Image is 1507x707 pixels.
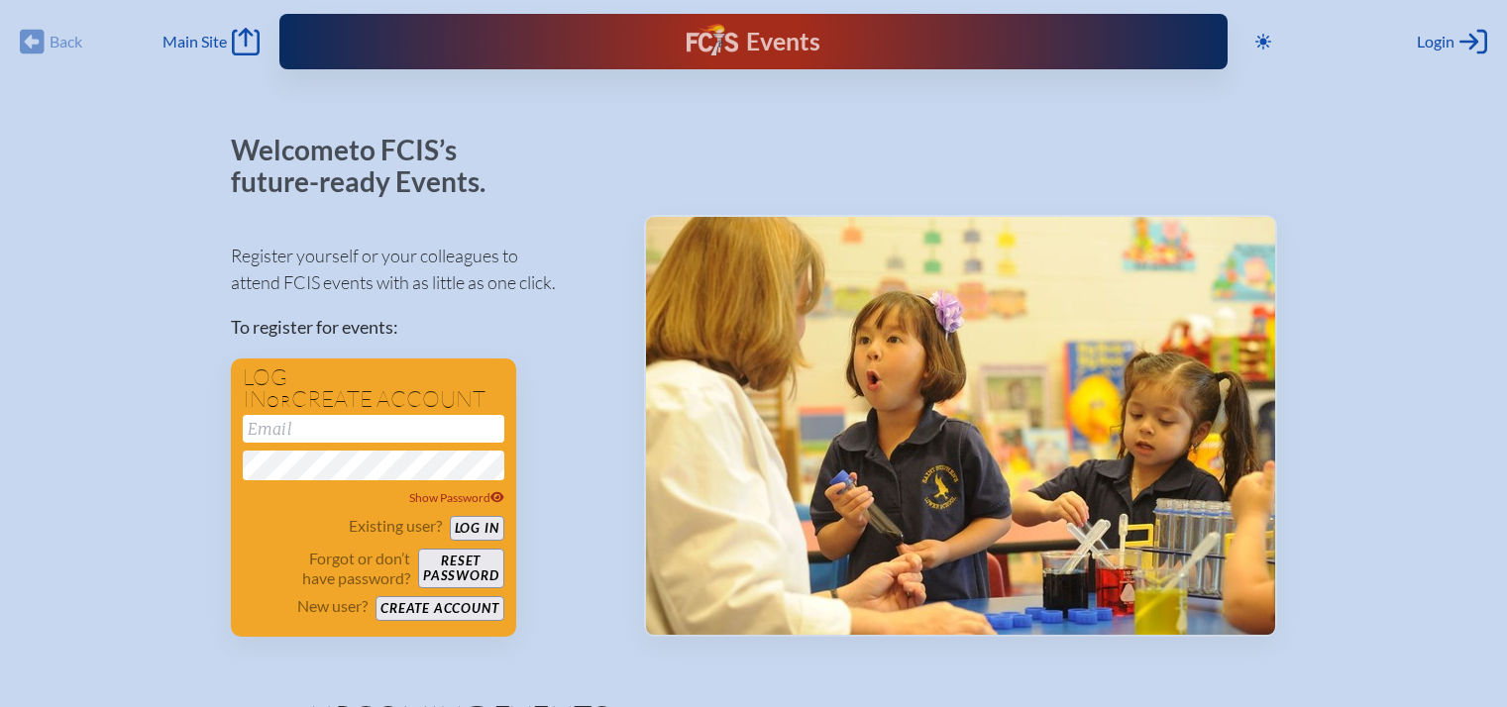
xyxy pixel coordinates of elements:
[162,32,227,51] span: Main Site
[409,490,504,505] span: Show Password
[548,24,958,59] div: FCIS Events — Future ready
[418,549,503,588] button: Resetpassword
[162,28,260,55] a: Main Site
[349,516,442,536] p: Existing user?
[267,391,291,411] span: or
[243,549,411,588] p: Forgot or don’t have password?
[646,217,1275,635] img: Events
[231,243,612,296] p: Register yourself or your colleagues to attend FCIS events with as little as one click.
[243,415,504,443] input: Email
[243,366,504,411] h1: Log in create account
[1417,32,1454,51] span: Login
[376,596,503,621] button: Create account
[231,314,612,341] p: To register for events:
[450,516,504,541] button: Log in
[297,596,368,616] p: New user?
[231,135,508,197] p: Welcome to FCIS’s future-ready Events.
